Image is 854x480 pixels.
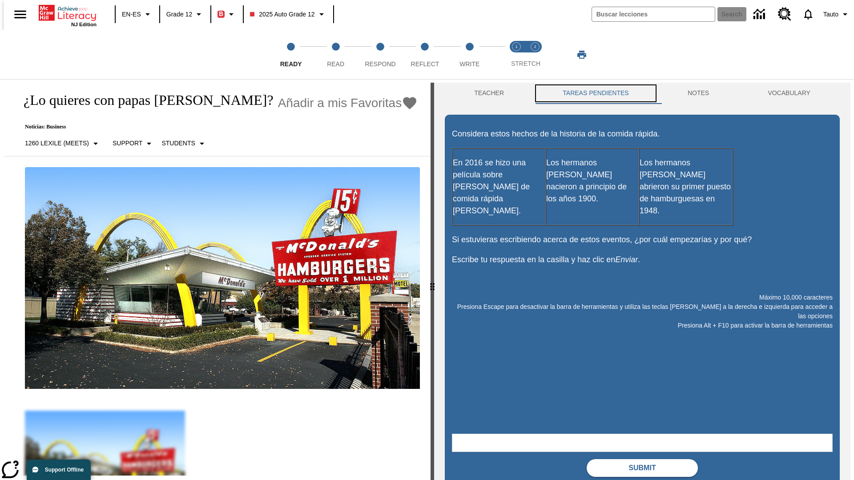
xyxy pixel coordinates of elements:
button: Stretch Read step 1 of 2 [504,30,529,79]
span: NJ Edition [71,22,97,27]
p: Los hermanos [PERSON_NAME] abrieron su primer puesto de hamburguesas en 1948. [640,157,732,217]
div: activity [434,83,850,480]
button: Teacher [445,83,533,104]
button: Reflect step 4 of 5 [399,30,451,79]
a: Centro de recursos, Se abrirá en una pestaña nueva. [773,2,797,26]
button: Tipo de apoyo, Support [109,136,158,152]
div: Instructional Panel Tabs [445,83,840,104]
img: One of the first McDonald's stores, with the iconic red sign and golden arches. [25,167,420,389]
span: B [219,8,223,20]
em: Enviar [615,255,638,264]
p: Máximo 10,000 caracteres [452,293,833,302]
button: Seleccione Lexile, 1260 Lexile (Meets) [21,136,105,152]
p: Los hermanos [PERSON_NAME] nacieron a principio de los años 1900. [546,157,639,205]
button: VOCABULARY [738,83,840,104]
span: Support Offline [45,467,84,473]
span: Respond [365,60,395,68]
span: Ready [280,60,302,68]
span: Tauto [823,10,838,19]
button: Imprimir [568,47,596,63]
body: Máximo 10,000 caracteres Presiona Escape para desactivar la barra de herramientas y utiliza las t... [4,7,130,15]
button: Perfil/Configuración [820,6,854,22]
button: Grado: Grade 12, Elige un grado [163,6,208,22]
button: Ready step 1 of 5 [265,30,317,79]
p: Considera estos hechos de la historia de la comida rápida. [452,128,833,140]
p: Si estuvieras escribiendo acerca de estos eventos, ¿por cuál empezarías y por qué? [452,234,833,246]
p: Students [161,139,195,148]
button: Submit [587,459,698,477]
button: Write step 5 of 5 [444,30,495,79]
button: NOTES [658,83,739,104]
p: Presiona Escape para desactivar la barra de herramientas y utiliza las teclas [PERSON_NAME] a la ... [452,302,833,321]
p: 1260 Lexile (Meets) [25,139,89,148]
span: Write [459,60,479,68]
text: 2 [534,44,536,49]
div: Pulsa la tecla de intro o la barra espaciadora y luego presiona las flechas de derecha e izquierd... [431,83,434,480]
span: STRETCH [511,60,540,67]
button: Añadir a mis Favoritas - ¿Lo quieres con papas fritas? [278,95,418,111]
span: Reflect [411,60,439,68]
h1: ¿Lo quieres con papas [PERSON_NAME]? [14,92,274,108]
a: Centro de información [748,2,773,27]
p: Escribe tu respuesta en la casilla y haz clic en . [452,254,833,266]
button: Seleccionar estudiante [158,136,210,152]
a: Notificaciones [797,3,820,26]
button: Abrir el menú lateral [7,1,33,28]
button: Language: EN-ES, Selecciona un idioma [118,6,157,22]
div: reading [4,83,431,476]
span: EN-ES [122,10,141,19]
input: search field [592,7,715,21]
span: Read [327,60,344,68]
button: Stretch Respond step 2 of 2 [522,30,548,79]
div: Portada [39,3,97,27]
button: Read step 2 of 5 [310,30,361,79]
p: En 2016 se hizo una película sobre [PERSON_NAME] de comida rápida [PERSON_NAME]. [453,157,545,217]
text: 1 [515,44,517,49]
button: Support Offline [27,460,91,480]
button: Boost El color de la clase es rojo. Cambiar el color de la clase. [214,6,240,22]
span: 2025 Auto Grade 12 [250,10,314,19]
p: Noticias: Business [14,124,418,130]
button: TAREAS PENDIENTES [533,83,658,104]
p: Presiona Alt + F10 para activar la barra de herramientas [452,321,833,330]
button: Class: 2025 Auto Grade 12, Selecciona una clase [246,6,330,22]
span: Grade 12 [166,10,192,19]
button: Respond step 3 of 5 [354,30,406,79]
p: Support [113,139,142,148]
span: Añadir a mis Favoritas [278,96,402,110]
